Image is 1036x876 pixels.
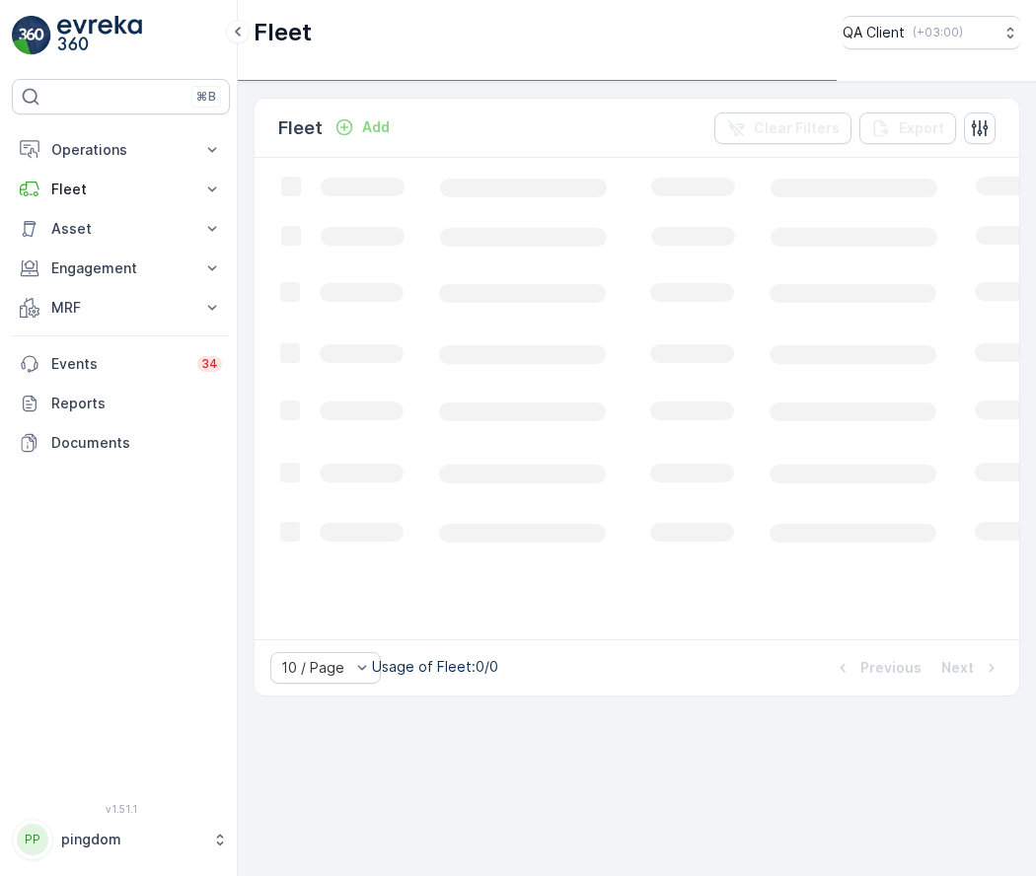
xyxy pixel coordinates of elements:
[201,356,218,372] p: 34
[327,115,398,139] button: Add
[714,112,851,144] button: Clear Filters
[51,140,190,160] p: Operations
[61,830,202,849] p: pingdom
[51,394,222,413] p: Reports
[51,433,222,453] p: Documents
[12,209,230,249] button: Asset
[754,118,840,138] p: Clear Filters
[12,170,230,209] button: Fleet
[12,384,230,423] a: Reports
[51,298,190,318] p: MRF
[859,112,956,144] button: Export
[17,824,48,855] div: PP
[51,354,185,374] p: Events
[843,23,905,42] p: QA Client
[12,16,51,55] img: logo
[899,118,944,138] p: Export
[278,114,323,142] p: Fleet
[51,180,190,199] p: Fleet
[51,219,190,239] p: Asset
[362,117,390,137] p: Add
[12,130,230,170] button: Operations
[831,656,924,680] button: Previous
[12,344,230,384] a: Events34
[12,288,230,328] button: MRF
[372,657,498,677] p: Usage of Fleet : 0/0
[12,819,230,860] button: PPpingdom
[860,658,922,678] p: Previous
[57,16,142,55] img: logo_light-DOdMpM7g.png
[12,423,230,463] a: Documents
[843,16,1020,49] button: QA Client(+03:00)
[254,17,312,48] p: Fleet
[12,249,230,288] button: Engagement
[913,25,963,40] p: ( +03:00 )
[941,658,974,678] p: Next
[939,656,1003,680] button: Next
[196,89,216,105] p: ⌘B
[51,258,190,278] p: Engagement
[12,803,230,815] span: v 1.51.1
